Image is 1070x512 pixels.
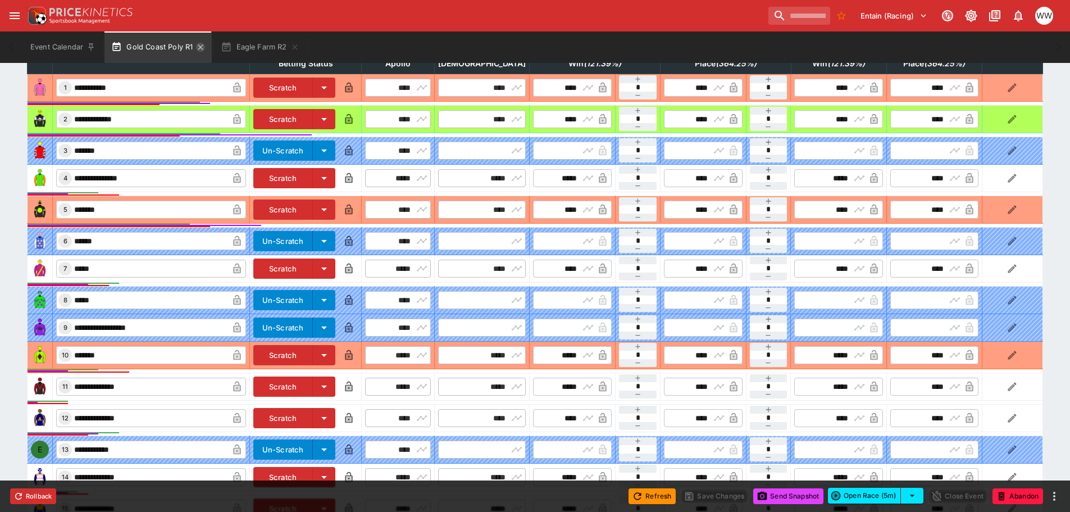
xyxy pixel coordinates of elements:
button: Un-Scratch [253,439,313,460]
input: search [768,7,830,25]
button: more [1048,490,1061,503]
button: Un-Scratch [253,290,313,310]
th: [DEMOGRAPHIC_DATA] [435,52,530,74]
img: runner 12 [31,409,49,427]
div: William Wallace [1035,7,1053,25]
span: 6 [61,237,70,245]
span: 1 [62,84,69,92]
img: runner 8 [31,291,49,309]
button: Refresh [629,488,676,504]
button: Scratch [253,408,313,428]
img: runner 14 [31,468,49,486]
button: Scratch [253,109,313,129]
img: runner 10 [31,346,49,364]
button: Rollback [10,488,56,504]
span: 14 [60,473,71,481]
img: runner 5 [31,201,49,219]
img: PriceKinetics [49,8,133,16]
button: Scratch [253,345,313,365]
button: Abandon [992,488,1043,504]
em: ( 364.25 %) [924,57,965,70]
span: excl. Emergencies (121.39%) [556,57,634,70]
button: Scratch [253,467,313,487]
span: excl. Emergencies (364.25%) [891,57,977,70]
button: Eagle Farm R2 [214,31,306,63]
th: Apollo [362,52,435,74]
span: Mark an event as closed and abandoned. [992,490,1043,501]
button: Open Race (5m) [828,488,901,504]
span: 10 [60,351,71,359]
img: runner 9 [31,319,49,337]
img: runner 1 [31,79,49,97]
button: Scratch [253,377,313,397]
em: ( 121.39 %) [827,57,865,70]
button: No Bookmarks [832,7,850,25]
button: Connected to PK [937,6,958,26]
button: Event Calendar [24,31,102,63]
img: PriceKinetics Logo [25,4,47,27]
button: Un-Scratch [253,141,313,161]
span: 3 [61,147,70,155]
img: runner 11 [31,378,49,396]
img: runner 2 [31,110,49,128]
button: William Wallace [1032,3,1057,28]
img: runner 7 [31,260,49,278]
img: runner 6 [31,232,49,250]
span: 9 [61,324,70,332]
span: excl. Emergencies (364.25%) [682,57,769,70]
button: Notifications [1008,6,1028,26]
em: ( 121.39 %) [584,57,621,70]
button: open drawer [4,6,25,26]
button: Scratch [253,259,313,279]
img: runner 4 [31,169,49,187]
div: E [31,441,49,459]
span: 13 [60,446,71,454]
span: 11 [60,383,70,391]
button: Gold Coast Poly R1 [104,31,212,63]
span: 12 [60,414,71,422]
em: ( 364.25 %) [716,57,757,70]
button: Scratch [253,168,313,188]
button: Send Snapshot [753,488,823,504]
span: excl. Emergencies (121.39%) [800,57,877,70]
span: Betting Status [266,57,345,70]
div: split button [828,488,923,504]
span: 4 [61,174,70,182]
button: select merge strategy [901,488,923,504]
span: 2 [61,115,70,123]
button: Documentation [985,6,1005,26]
button: Select Tenant [854,7,934,25]
span: 7 [61,265,69,273]
button: Scratch [253,78,313,98]
button: Un-Scratch [253,231,313,251]
img: Sportsbook Management [49,19,110,24]
button: Scratch [253,200,313,220]
span: 5 [61,206,70,214]
button: Un-Scratch [253,318,313,338]
img: runner 3 [31,142,49,160]
button: Toggle light/dark mode [961,6,981,26]
span: 8 [61,296,70,304]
